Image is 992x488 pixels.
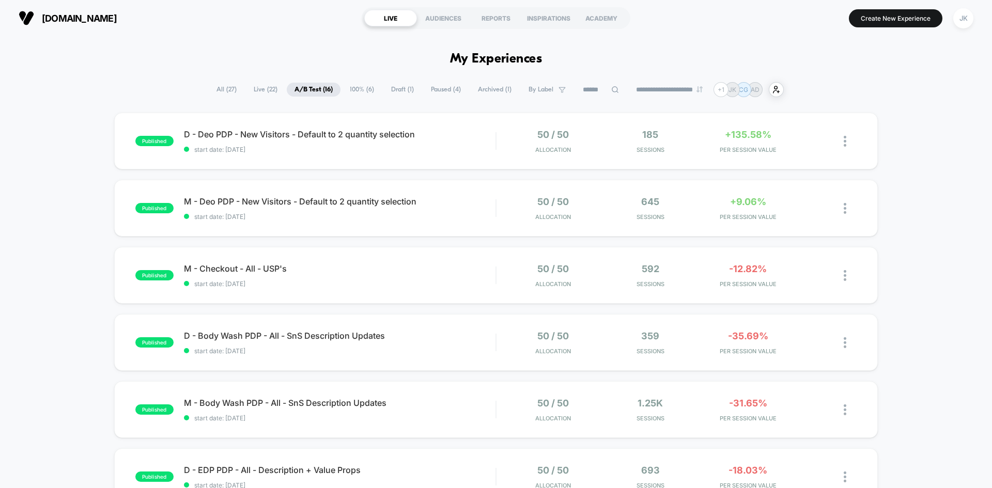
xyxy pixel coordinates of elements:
[535,280,571,288] span: Allocation
[537,398,569,408] span: 50 / 50
[844,270,846,281] img: close
[642,129,658,140] span: 185
[135,404,174,415] span: published
[537,129,569,140] span: 50 / 50
[844,404,846,415] img: close
[950,8,977,29] button: JK
[184,280,495,288] span: start date: [DATE]
[702,146,794,153] span: PER SESSION VALUE
[730,196,766,207] span: +9.06%
[641,330,659,341] span: 359
[287,83,340,97] span: A/B Test ( 16 )
[605,213,697,221] span: Sessions
[209,83,244,97] span: All ( 27 )
[953,8,973,28] div: JK
[849,9,942,27] button: Create New Experience
[537,263,569,274] span: 50 / 50
[342,83,382,97] span: 100% ( 6 )
[844,337,846,348] img: close
[575,10,628,26] div: ACADEMY
[844,471,846,482] img: close
[729,465,767,476] span: -18.03%
[184,414,495,422] span: start date: [DATE]
[184,347,495,355] span: start date: [DATE]
[184,465,495,475] span: D - EDP PDP - All - Description + Value Props
[605,348,697,355] span: Sessions
[535,348,571,355] span: Allocation
[135,203,174,213] span: published
[729,86,736,93] p: JK
[702,213,794,221] span: PER SESSION VALUE
[729,398,767,408] span: -31.65%
[641,465,660,476] span: 693
[725,129,771,140] span: +135.58%
[535,213,571,221] span: Allocation
[184,263,495,274] span: M - Checkout - All - USP's
[184,196,495,207] span: M - Deo PDP - New Visitors - Default to 2 quantity selection
[537,196,569,207] span: 50 / 50
[751,86,760,93] p: AD
[729,263,767,274] span: -12.82%
[450,52,542,67] h1: My Experiences
[642,263,659,274] span: 592
[535,146,571,153] span: Allocation
[641,196,659,207] span: 645
[728,330,768,341] span: -35.69%
[364,10,417,26] div: LIVE
[246,83,285,97] span: Live ( 22 )
[702,415,794,422] span: PER SESSION VALUE
[696,86,703,92] img: end
[184,129,495,139] span: D - Deo PDP - New Visitors - Default to 2 quantity selection
[423,83,469,97] span: Paused ( 4 )
[844,203,846,214] img: close
[417,10,470,26] div: AUDIENCES
[184,146,495,153] span: start date: [DATE]
[19,10,34,26] img: Visually logo
[702,280,794,288] span: PER SESSION VALUE
[714,82,729,97] div: + 1
[537,465,569,476] span: 50 / 50
[529,86,553,93] span: By Label
[16,10,120,26] button: [DOMAIN_NAME]
[605,415,697,422] span: Sessions
[135,337,174,348] span: published
[135,270,174,280] span: published
[605,146,697,153] span: Sessions
[184,213,495,221] span: start date: [DATE]
[702,348,794,355] span: PER SESSION VALUE
[184,330,495,341] span: D - Body Wash PDP - All - SnS Description Updates
[470,10,522,26] div: REPORTS
[470,83,519,97] span: Archived ( 1 )
[42,13,117,24] span: [DOMAIN_NAME]
[535,415,571,422] span: Allocation
[184,398,495,408] span: M - Body Wash PDP - All - SnS Description Updates
[383,83,422,97] span: Draft ( 1 )
[135,471,174,482] span: published
[605,280,697,288] span: Sessions
[638,398,663,408] span: 1.25k
[537,330,569,341] span: 50 / 50
[844,136,846,147] img: close
[135,136,174,146] span: published
[739,86,748,93] p: CG
[522,10,575,26] div: INSPIRATIONS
